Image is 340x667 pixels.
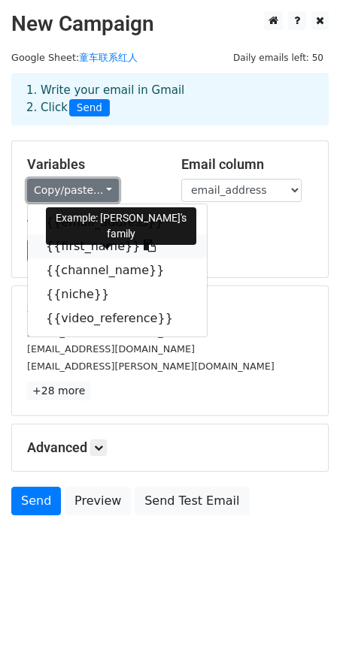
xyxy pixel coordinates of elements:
iframe: Chat Widget [265,595,340,667]
a: {{first_name}} [28,234,207,258]
a: +28 more [27,382,90,400]
a: 童车联系红人 [79,52,138,63]
a: {{channel_name}} [28,258,207,282]
h5: Advanced [27,439,313,456]
a: Send [11,487,61,515]
span: Daily emails left: 50 [228,50,329,66]
span: Send [69,99,110,117]
h2: New Campaign [11,11,329,37]
div: Example: [PERSON_NAME]'s family [46,207,196,245]
a: {{email_address}} [28,210,207,234]
small: [EMAIL_ADDRESS][DOMAIN_NAME] [27,327,195,338]
a: Preview [65,487,131,515]
h5: Variables [27,156,159,173]
a: Send Test Email [135,487,249,515]
div: 聊天小组件 [265,595,340,667]
small: Google Sheet: [11,52,138,63]
h5: Email column [181,156,313,173]
small: [EMAIL_ADDRESS][DOMAIN_NAME] [27,343,195,355]
div: 1. Write your email in Gmail 2. Click [15,82,325,116]
a: {{video_reference}} [28,306,207,330]
a: Copy/paste... [27,179,119,202]
a: Daily emails left: 50 [228,52,329,63]
small: [EMAIL_ADDRESS][PERSON_NAME][DOMAIN_NAME] [27,361,275,372]
a: {{niche}} [28,282,207,306]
